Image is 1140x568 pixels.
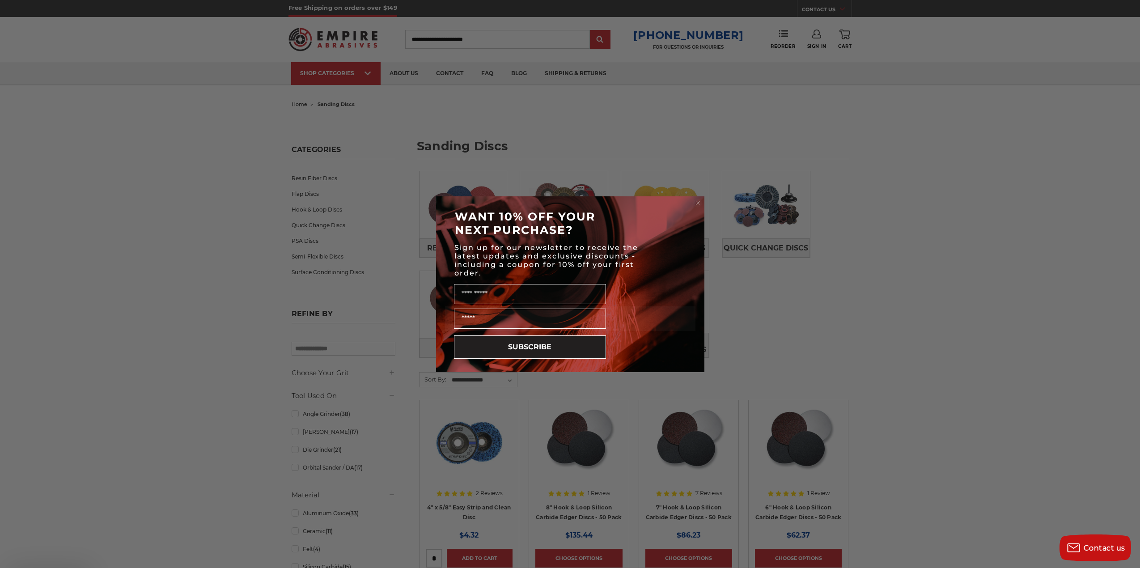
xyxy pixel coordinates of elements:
span: WANT 10% OFF YOUR NEXT PURCHASE? [455,210,595,237]
button: Close dialog [693,199,702,208]
span: Sign up for our newsletter to receive the latest updates and exclusive discounts - including a co... [454,243,638,277]
button: SUBSCRIBE [454,335,606,359]
button: Contact us [1059,534,1131,561]
input: Email [454,309,606,329]
span: Contact us [1084,544,1125,552]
